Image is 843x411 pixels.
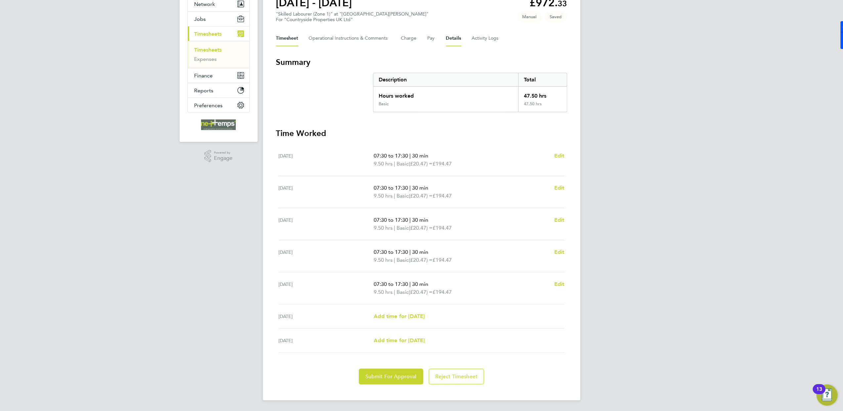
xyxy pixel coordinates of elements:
a: Add time for [DATE] [374,337,425,344]
span: This timesheet was manually created. [517,11,542,22]
span: | [409,185,411,191]
span: 07:30 to 17:30 [374,185,408,191]
span: 30 min [412,185,428,191]
button: Charge [401,30,417,46]
div: 47.50 hrs [518,87,567,101]
h3: Time Worked [276,128,567,139]
span: (£20.47) = [409,225,433,231]
span: This timesheet is Saved. [545,11,567,22]
span: 07:30 to 17:30 [374,217,408,223]
span: 9.50 hrs [374,160,393,167]
span: | [409,281,411,287]
span: Add time for [DATE] [374,313,425,319]
span: (£20.47) = [409,160,433,167]
img: net-temps-logo-retina.png [201,119,236,130]
a: Edit [554,280,565,288]
span: Basic [397,288,409,296]
span: | [394,225,395,231]
span: 30 min [412,217,428,223]
a: Timesheets [194,47,222,53]
a: Edit [554,248,565,256]
span: (£20.47) = [409,257,433,263]
button: Timesheets [188,26,249,41]
span: Add time for [DATE] [374,337,425,343]
span: | [394,289,395,295]
span: | [409,153,411,159]
span: £194.47 [433,257,452,263]
button: Pay [428,30,436,46]
div: [DATE] [279,216,374,232]
span: Basic [397,192,409,200]
span: 07:30 to 17:30 [374,153,408,159]
span: £194.47 [433,289,452,295]
div: [DATE] [279,312,374,320]
span: 30 min [412,153,428,159]
span: 30 min [412,249,428,255]
span: Finance [194,72,213,79]
a: Powered byEngage [204,150,232,162]
div: [DATE] [279,248,374,264]
span: 30 min [412,281,428,287]
span: £194.47 [433,160,452,167]
div: For "Countryside Properties UK Ltd" [276,17,429,23]
span: Edit [554,153,565,159]
span: 07:30 to 17:30 [374,281,408,287]
div: [DATE] [279,337,374,344]
span: Reports [194,87,214,94]
div: Timesheets [188,41,249,68]
div: "Skilled Labourer (Zone 1)" at "[GEOGRAPHIC_DATA][PERSON_NAME]" [276,11,429,23]
button: Preferences [188,98,249,113]
div: [DATE] [279,152,374,168]
a: Expenses [194,56,217,62]
a: Add time for [DATE] [374,312,425,320]
div: [DATE] [279,280,374,296]
div: [DATE] [279,184,374,200]
span: | [394,160,395,167]
a: Edit [554,184,565,192]
div: Description [373,73,519,86]
span: Edit [554,249,565,255]
div: 13 [816,389,822,398]
span: Reject Timesheet [435,373,478,380]
button: Open Resource Center, 13 new notifications [817,385,838,406]
button: Reject Timesheet [429,369,485,385]
span: | [394,193,395,199]
span: 9.50 hrs [374,193,393,199]
span: Jobs [194,16,206,22]
span: Powered by [214,150,232,156]
span: Basic [397,256,409,264]
div: Hours worked [373,87,519,101]
div: Summary [373,73,567,112]
span: (£20.47) = [409,289,433,295]
div: Total [518,73,567,86]
button: Details [446,30,461,46]
section: Timesheet [276,57,567,385]
span: 9.50 hrs [374,289,393,295]
span: Network [194,1,215,7]
div: Basic [379,101,389,107]
a: Edit [554,152,565,160]
button: Timesheet [276,30,298,46]
span: 9.50 hrs [374,257,393,263]
span: £194.47 [433,193,452,199]
button: Operational Instructions & Comments [309,30,391,46]
span: Edit [554,185,565,191]
span: 07:30 to 17:30 [374,249,408,255]
button: Submit For Approval [359,369,423,385]
button: Jobs [188,12,249,26]
span: Timesheets [194,31,222,37]
span: (£20.47) = [409,193,433,199]
h3: Summary [276,57,567,68]
button: Reports [188,83,249,98]
span: 9.50 hrs [374,225,393,231]
span: | [394,257,395,263]
button: Activity Logs [472,30,500,46]
button: Finance [188,68,249,83]
span: Preferences [194,102,223,109]
span: Engage [214,156,232,161]
span: | [409,249,411,255]
a: Edit [554,216,565,224]
span: Basic [397,160,409,168]
span: Edit [554,217,565,223]
span: | [409,217,411,223]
